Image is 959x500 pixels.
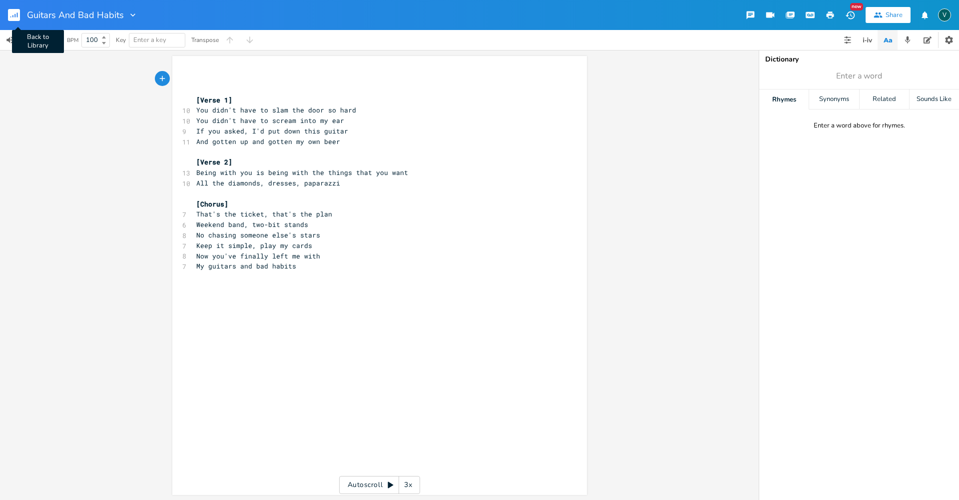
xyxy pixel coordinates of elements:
[116,37,126,43] div: Key
[399,476,417,494] div: 3x
[196,251,320,260] span: Now you've finally left me with
[196,157,232,166] span: [Verse 2]
[196,220,308,229] span: Weekend band, two-bit stands
[196,241,312,250] span: Keep it simple, play my cards
[809,89,859,109] div: Synonyms
[886,10,903,19] div: Share
[191,37,219,43] div: Transpose
[8,3,28,27] button: Back to Library
[196,105,356,114] span: You didn't have to slam the door so hard
[866,7,911,23] button: Share
[938,3,951,26] button: V
[196,137,340,146] span: And gotten up and gotten my own beer
[67,37,78,43] div: BPM
[840,6,860,24] button: New
[133,35,166,44] span: Enter a key
[196,209,332,218] span: That's the ticket, that's the plan
[836,70,882,82] span: Enter a word
[196,116,344,125] span: You didn't have to scream into my ear
[196,230,320,239] span: No chasing someone else's stars
[938,8,951,21] div: Vic Ivers
[860,89,909,109] div: Related
[196,126,348,135] span: If you asked, I'd put down this guitar
[27,10,124,19] span: Guitars And Bad Habits
[759,89,809,109] div: Rhymes
[196,261,296,270] span: My guitars and bad habits
[850,3,863,10] div: New
[196,178,340,187] span: All the diamonds, dresses, paparazzi
[339,476,420,494] div: Autoscroll
[196,95,232,104] span: [Verse 1]
[910,89,959,109] div: Sounds Like
[196,199,228,208] span: [Chorus]
[196,168,408,177] span: Being with you is being with the things that you want
[814,121,905,130] div: Enter a word above for rhymes.
[765,56,953,63] div: Dictionary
